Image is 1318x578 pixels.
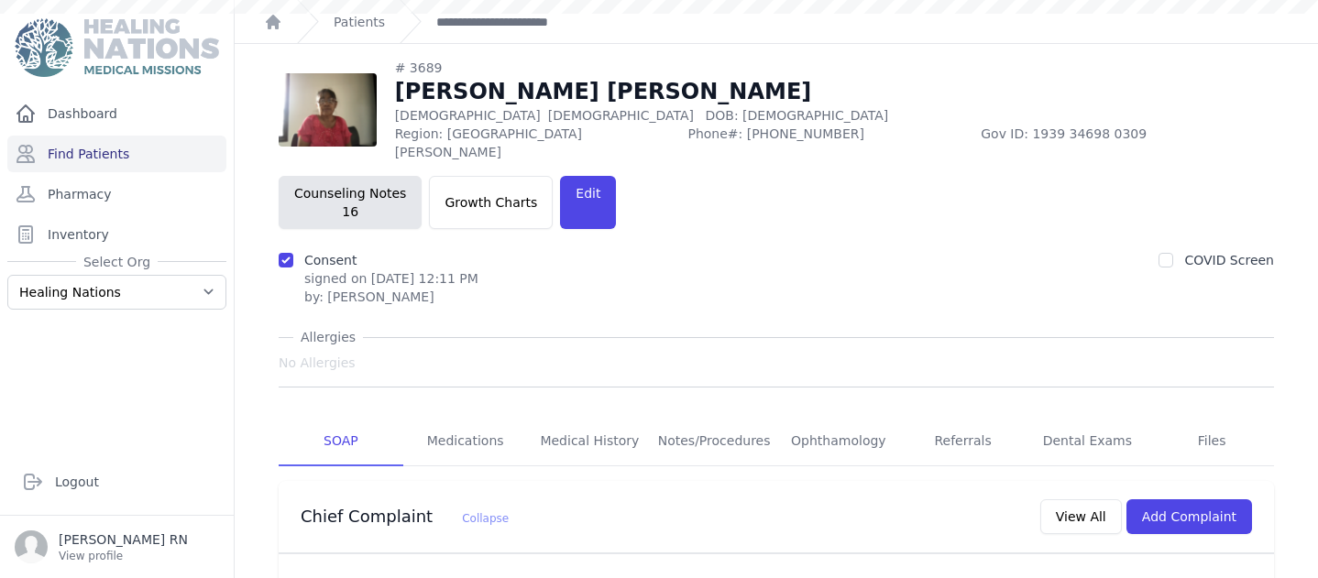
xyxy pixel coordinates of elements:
a: Patients [334,13,385,31]
label: COVID Screen [1184,253,1274,267]
a: Edit [560,176,616,229]
nav: Tabs [279,417,1274,466]
button: Add Complaint [1126,499,1252,534]
button: Counseling Notes16 [279,176,422,229]
a: Dashboard [7,95,226,132]
span: Gov ID: 1939 34698 0309 [981,125,1274,161]
button: View All [1040,499,1122,534]
h1: [PERSON_NAME] [PERSON_NAME] [395,77,1274,106]
span: Select Org [76,253,158,271]
a: Referrals [901,417,1026,466]
a: [PERSON_NAME] RN View profile [15,530,219,563]
span: No Allergies [279,354,356,372]
a: Inventory [7,216,226,253]
span: Phone#: [PHONE_NUMBER] [687,125,970,161]
span: Collapse [462,512,509,525]
p: [PERSON_NAME] RN [59,530,188,549]
a: Logout [15,463,219,500]
a: Dental Exams [1026,417,1150,466]
a: Find Patients [7,136,226,172]
a: Medications [403,417,528,466]
p: signed on [DATE] 12:11 PM [304,269,478,288]
h3: Chief Complaint [301,506,509,528]
a: Notes/Procedures [652,417,776,466]
span: [DEMOGRAPHIC_DATA] [548,108,694,123]
img: Medical Missions EMR [15,18,218,77]
a: Files [1149,417,1274,466]
span: DOB: [DEMOGRAPHIC_DATA] [705,108,888,123]
div: # 3689 [395,59,1274,77]
div: by: [PERSON_NAME] [304,288,478,306]
a: Medical History [528,417,653,466]
a: Pharmacy [7,176,226,213]
img: MQ43ZgDx80PUMgu3BZ7gPfZwzsYUjIcP73Fzu6uT9P8HTv8cwKksWjYAAAAldEVYdGRhdGU6Y3JlYXRlADIwMjUtMDYtMTJUM... [279,73,377,147]
label: Consent [304,253,357,267]
a: Ophthamology [776,417,901,466]
a: Growth Charts [429,176,553,229]
p: View profile [59,549,188,563]
span: Region: [GEOGRAPHIC_DATA][PERSON_NAME] [395,125,677,161]
span: Allergies [293,328,363,346]
a: SOAP [279,417,403,466]
p: [DEMOGRAPHIC_DATA] [395,106,1274,125]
